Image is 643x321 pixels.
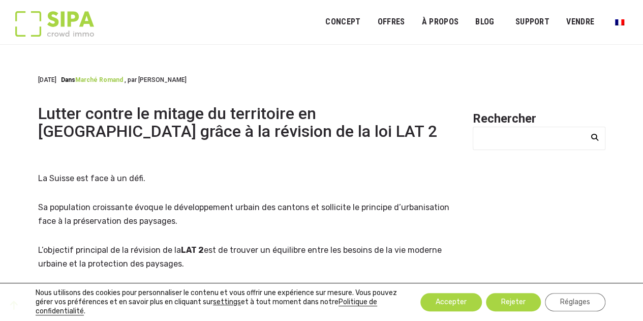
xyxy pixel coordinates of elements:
[15,11,94,37] img: Logo
[36,298,377,315] a: Politique de confidentialité
[61,76,75,83] span: Dans
[486,293,541,311] button: Rejeter
[560,11,601,34] a: VENDRE
[181,245,204,255] b: LAT 2
[75,76,123,83] a: Marché romand
[38,173,145,183] span: La Suisse est face à un défi.
[325,9,628,35] nav: Menu principal
[38,202,449,226] span: Sa population croissante évoque le développement urbain des cantons et sollicite le principe d’ur...
[213,298,241,307] button: settings
[371,11,411,34] a: OFFRES
[509,11,556,34] a: SUPPORT
[125,76,187,83] span: , par [PERSON_NAME]
[319,11,367,34] a: Concept
[38,245,442,269] span: est de trouver un équilibre entre les besoins de la vie moderne urbaine et la protection des pays...
[608,12,631,32] a: Passer à
[36,288,399,316] p: Nous utilisons des cookies pour personnaliser le contenu et vous offrir une expérience sur mesure...
[615,19,624,25] img: Français
[38,75,187,84] div: [DATE]
[38,245,181,255] span: L’objectif principal de la révision de la
[420,293,482,311] button: Accepter
[473,111,605,127] h2: Rechercher
[469,11,501,34] a: Blog
[415,11,465,34] a: À PROPOS
[545,293,605,311] button: Réglages
[38,105,461,140] h1: Lutter contre le mitage du territoire en [GEOGRAPHIC_DATA] grâce à la révision de la loi LAT 2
